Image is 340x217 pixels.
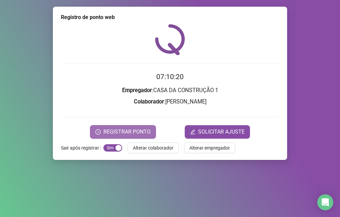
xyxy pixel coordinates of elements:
span: REGISTRAR PONTO [103,128,151,136]
span: SOLICITAR AJUSTE [198,128,245,136]
div: Registro de ponto web [61,13,279,21]
strong: Empregador [122,87,152,93]
div: Open Intercom Messenger [317,194,333,210]
button: Alterar empregador [184,143,235,153]
span: Alterar empregador [189,144,230,152]
span: Alterar colaborador [133,144,173,152]
button: Alterar colaborador [127,143,179,153]
label: Sair após registrar [61,143,103,153]
strong: Colaborador [134,98,164,105]
time: 07:10:20 [156,73,184,81]
span: edit [190,129,195,135]
img: QRPoint [155,24,185,55]
button: REGISTRAR PONTO [90,125,156,139]
button: editSOLICITAR AJUSTE [185,125,250,139]
h3: : CASA DA CONSTRUÇÃO 1 [61,86,279,95]
span: clock-circle [95,129,101,135]
h3: : [PERSON_NAME] [61,97,279,106]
